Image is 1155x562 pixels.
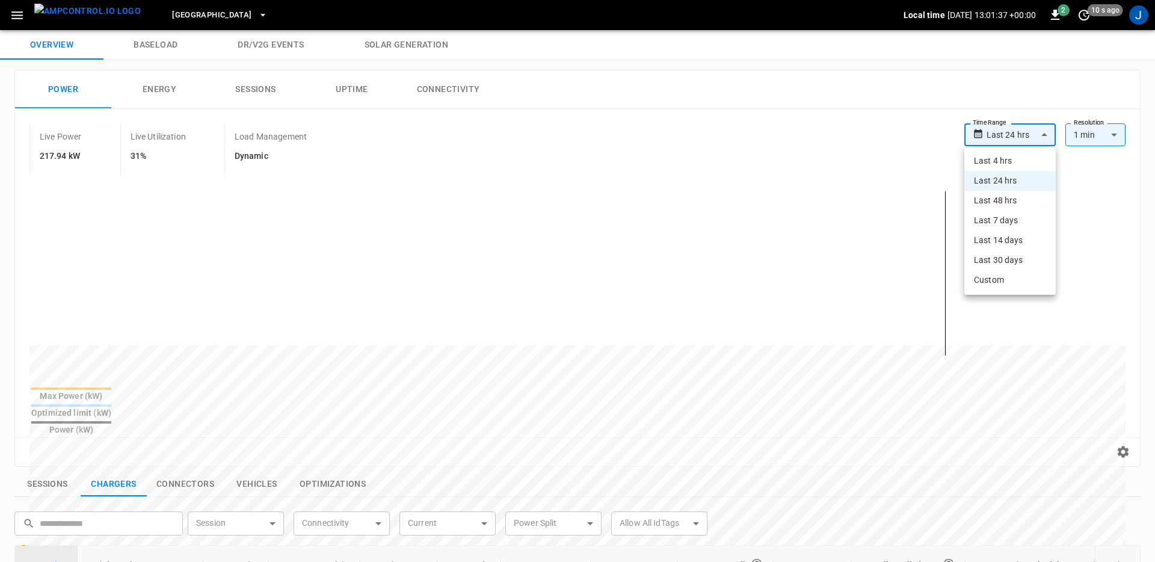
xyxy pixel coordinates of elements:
[964,151,1056,171] li: Last 4 hrs
[964,191,1056,211] li: Last 48 hrs
[964,171,1056,191] li: Last 24 hrs
[964,250,1056,270] li: Last 30 days
[964,270,1056,290] li: Custom
[964,211,1056,230] li: Last 7 days
[964,230,1056,250] li: Last 14 days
